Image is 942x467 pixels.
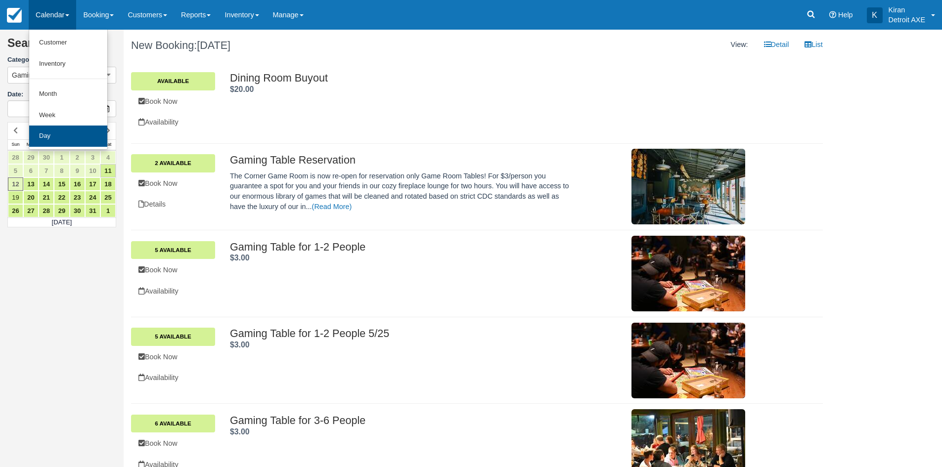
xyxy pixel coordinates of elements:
[39,191,54,204] a: 21
[8,164,23,177] a: 5
[29,30,108,150] ul: Calendar
[100,204,116,217] a: 1
[631,149,745,224] img: M25-1
[631,236,745,311] img: M28-1
[230,415,573,426] h2: Gaming Table for 3-6 People
[23,204,39,217] a: 27
[8,151,23,164] a: 28
[131,91,215,112] a: Book Now
[23,164,39,177] a: 6
[7,67,116,84] button: Gaming Table
[12,70,54,80] span: Gaming Table
[7,8,22,23] img: checkfront-main-nav-mini-logo.png
[131,415,215,432] a: 6 Available
[230,254,250,262] span: $3.00
[85,204,100,217] a: 31
[85,164,100,177] a: 10
[8,204,23,217] a: 26
[230,85,254,93] span: $20.00
[8,217,116,227] td: [DATE]
[7,90,116,99] label: Date:
[54,191,69,204] a: 22
[829,11,836,18] i: Help
[39,177,54,191] a: 14
[230,171,573,212] p: The Corner Game Room is now re-open for reservation only Game Room Tables! For $3/person you guar...
[85,191,100,204] a: 24
[70,204,85,217] a: 30
[39,151,54,164] a: 30
[85,177,100,191] a: 17
[100,177,116,191] a: 18
[8,191,23,204] a: 19
[29,84,107,105] a: Month
[889,15,925,25] p: Detroit AXE
[230,427,250,436] span: $3.00
[723,35,756,55] li: View:
[131,433,215,454] a: Book Now
[8,177,23,191] a: 12
[7,37,116,55] h2: Search
[70,177,85,191] a: 16
[85,151,100,164] a: 3
[70,164,85,177] a: 9
[70,151,85,164] a: 2
[23,177,39,191] a: 13
[29,32,107,53] a: Customer
[197,39,230,51] span: [DATE]
[757,35,797,55] a: Detail
[230,427,250,436] strong: Price: $3
[29,53,107,75] a: Inventory
[230,328,573,340] h2: Gaming Table for 1-2 People 5/25
[131,154,215,172] a: 2 Available
[131,194,215,214] a: Details
[131,281,215,301] a: Availability
[8,139,23,150] th: Sun
[230,254,250,262] strong: Price: $3
[131,368,215,388] a: Availability
[100,139,116,150] th: Sat
[54,164,69,177] a: 8
[100,151,116,164] a: 4
[131,260,215,280] a: Book Now
[230,85,254,93] strong: Price: $20
[23,151,39,164] a: 29
[230,72,745,84] h2: Dining Room Buyout
[312,203,352,211] a: (Read More)
[131,328,215,345] a: 5 Available
[100,191,116,204] a: 25
[100,164,116,177] a: 11
[631,323,745,398] img: M241-1
[131,241,215,259] a: 5 Available
[131,347,215,367] a: Book Now
[230,154,573,166] h2: Gaming Table Reservation
[838,11,853,19] span: Help
[797,35,830,55] a: List
[23,191,39,204] a: 20
[131,40,469,51] h1: New Booking:
[131,112,215,132] a: Availability
[867,7,883,23] div: K
[230,340,250,349] strong: Price: $3
[23,139,39,150] th: Mon
[7,55,116,65] label: Category
[39,164,54,177] a: 7
[131,173,215,194] a: Book Now
[70,191,85,204] a: 23
[131,72,215,90] a: Available
[54,204,69,217] a: 29
[889,5,925,15] p: Kiran
[39,204,54,217] a: 28
[54,151,69,164] a: 1
[230,241,573,253] h2: Gaming Table for 1-2 People
[29,105,107,126] a: Week
[54,177,69,191] a: 15
[29,126,107,147] a: Day
[230,340,250,349] span: $3.00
